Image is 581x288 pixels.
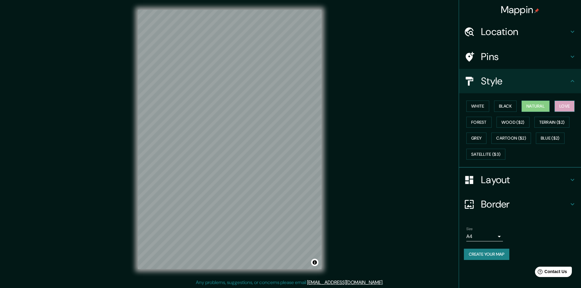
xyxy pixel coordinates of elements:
[466,133,486,144] button: Grey
[494,101,517,112] button: Black
[307,279,382,286] a: [EMAIL_ADDRESS][DOMAIN_NAME]
[522,101,550,112] button: Natural
[466,226,473,232] label: Size
[534,117,570,128] button: Terrain ($2)
[459,168,581,192] div: Layout
[534,8,539,13] img: pin-icon.png
[554,101,575,112] button: Love
[196,279,383,286] p: Any problems, suggestions, or concerns please email .
[466,149,505,160] button: Satellite ($3)
[501,4,540,16] h4: Mappin
[459,44,581,69] div: Pins
[527,264,574,281] iframe: Help widget launcher
[466,101,489,112] button: White
[481,51,569,63] h4: Pins
[481,26,569,38] h4: Location
[466,117,492,128] button: Forest
[491,133,531,144] button: Cartoon ($2)
[481,198,569,210] h4: Border
[384,279,386,286] div: .
[459,20,581,44] div: Location
[311,259,318,266] button: Toggle attribution
[481,75,569,87] h4: Style
[481,174,569,186] h4: Layout
[383,279,384,286] div: .
[466,232,503,241] div: A4
[536,133,565,144] button: Blue ($2)
[497,117,529,128] button: Wood ($2)
[138,10,321,269] canvas: Map
[459,192,581,216] div: Border
[459,69,581,93] div: Style
[464,249,509,260] button: Create your map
